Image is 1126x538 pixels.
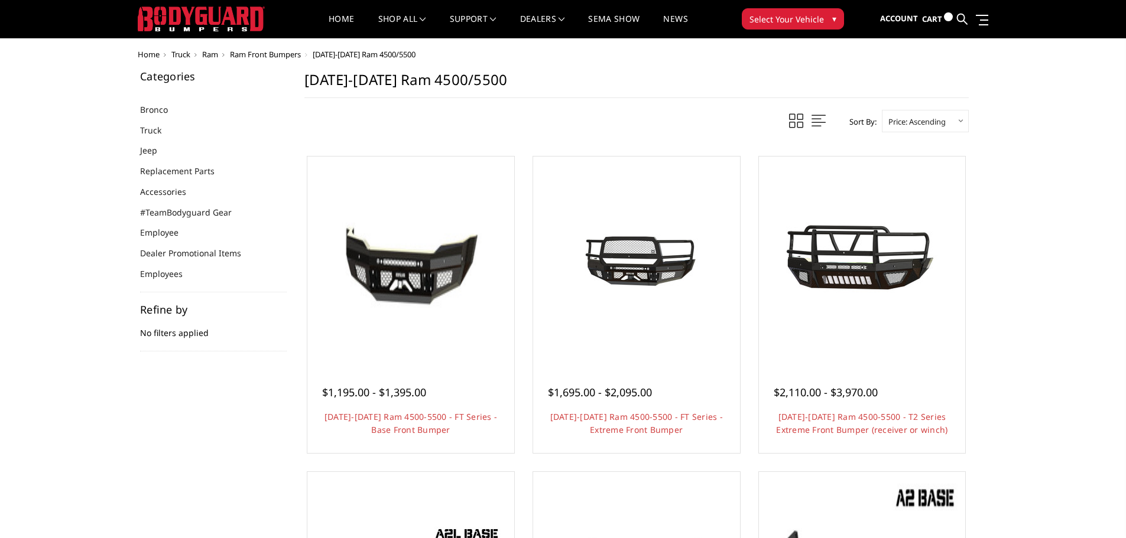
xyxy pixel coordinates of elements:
a: Truck [140,124,176,136]
button: Select Your Vehicle [742,8,844,30]
a: News [663,15,687,38]
a: Accessories [140,185,201,198]
h5: Categories [140,71,287,81]
h5: Refine by [140,304,287,315]
a: [DATE]-[DATE] Ram 4500-5500 - T2 Series Extreme Front Bumper (receiver or winch) [776,411,947,435]
span: Account [880,13,918,24]
span: ▾ [832,12,836,25]
label: Sort By: [843,113,877,131]
a: shop all [378,15,426,38]
a: Cart [922,3,953,35]
img: 2019-2025 Ram 4500-5500 - T2 Series Extreme Front Bumper (receiver or winch) [767,208,956,311]
a: Dealer Promotional Items [140,247,256,259]
span: $1,195.00 - $1,395.00 [322,385,426,399]
span: Cart [922,14,942,24]
a: Jeep [140,144,172,156]
span: $2,110.00 - $3,970.00 [774,385,878,399]
a: Home [329,15,354,38]
a: SEMA Show [588,15,640,38]
a: Ram Front Bumpers [230,49,301,60]
a: Dealers [520,15,565,38]
a: Employee [140,226,193,239]
a: [DATE]-[DATE] Ram 4500-5500 - FT Series - Base Front Bumper [325,411,497,435]
a: Bronco [140,103,183,116]
a: Account [880,3,918,35]
a: #TeamBodyguard Gear [140,206,246,219]
a: Truck [171,49,190,60]
img: BODYGUARD BUMPERS [138,6,265,31]
img: 2019-2026 Ram 4500-5500 - FT Series - Extreme Front Bumper [542,215,731,305]
span: [DATE]-[DATE] Ram 4500/5500 [313,49,416,60]
a: Ram [202,49,218,60]
a: Replacement Parts [140,165,229,177]
a: [DATE]-[DATE] Ram 4500-5500 - FT Series - Extreme Front Bumper [550,411,723,435]
span: $1,695.00 - $2,095.00 [548,385,652,399]
h1: [DATE]-[DATE] Ram 4500/5500 [304,71,969,98]
a: Employees [140,268,197,280]
a: Support [450,15,497,38]
img: 2019-2025 Ram 4500-5500 - FT Series - Base Front Bumper [310,159,511,360]
div: No filters applied [140,304,287,351]
a: 2019-2025 Ram 4500-5500 - T2 Series Extreme Front Bumper (receiver or winch) 2019-2025 Ram 4500-5... [762,159,963,360]
a: 2019-2026 Ram 4500-5500 - FT Series - Extreme Front Bumper 2019-2026 Ram 4500-5500 - FT Series - ... [536,159,737,360]
span: Select Your Vehicle [749,13,824,25]
a: Home [138,49,160,60]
